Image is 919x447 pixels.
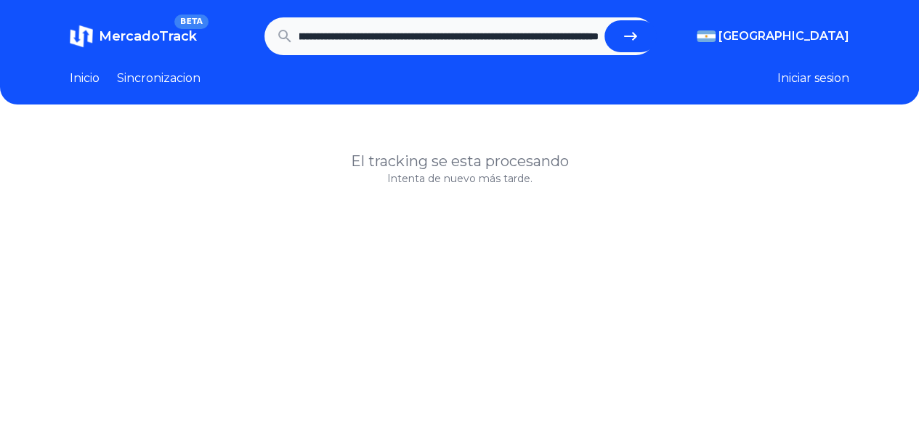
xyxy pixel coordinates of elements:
[718,28,849,45] span: [GEOGRAPHIC_DATA]
[70,70,100,87] a: Inicio
[697,28,849,45] button: [GEOGRAPHIC_DATA]
[70,171,849,186] p: Intenta de nuevo más tarde.
[777,70,849,87] button: Iniciar sesion
[174,15,209,29] span: BETA
[99,28,197,44] span: MercadoTrack
[117,70,201,87] a: Sincronizacion
[70,25,93,48] img: MercadoTrack
[70,25,197,48] a: MercadoTrackBETA
[70,151,849,171] h1: El tracking se esta procesando
[697,30,716,42] img: Argentina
